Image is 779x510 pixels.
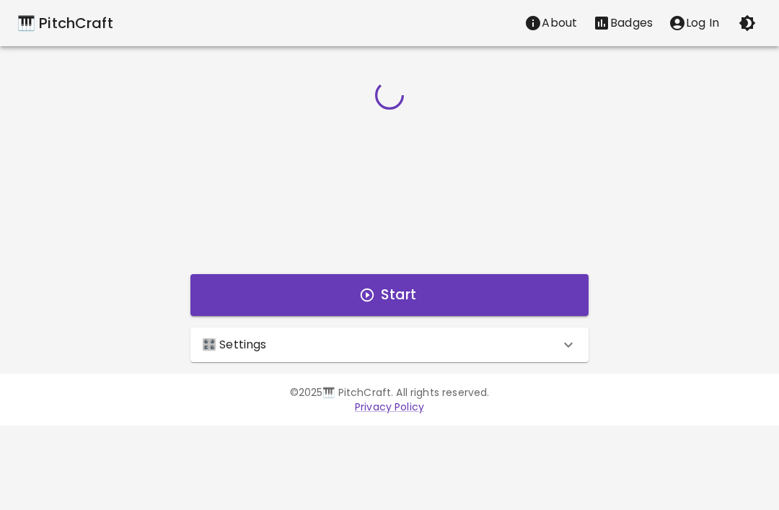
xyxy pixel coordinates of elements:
[686,14,719,32] p: Log In
[17,12,113,35] a: 🎹 PitchCraft
[17,385,762,400] p: © 2025 🎹 PitchCraft. All rights reserved.
[202,336,267,353] p: 🎛️ Settings
[190,274,589,316] button: Start
[585,9,661,38] button: Stats
[516,9,585,38] button: About
[661,9,727,38] button: account of current user
[542,14,577,32] p: About
[355,400,424,414] a: Privacy Policy
[190,327,589,362] div: 🎛️ Settings
[610,14,653,32] p: Badges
